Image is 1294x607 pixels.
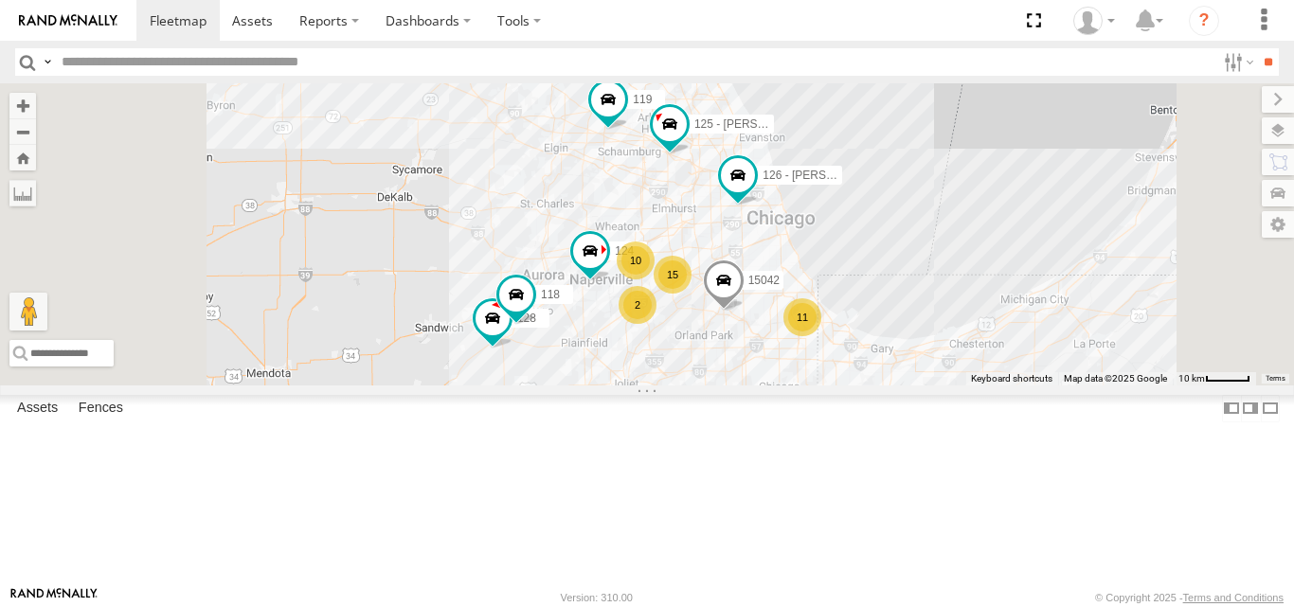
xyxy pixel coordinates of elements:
div: 10 [617,241,655,279]
label: Search Filter Options [1216,48,1257,76]
span: 124 [615,244,634,258]
label: Fences [69,396,133,422]
span: 15042 [748,275,780,288]
span: 10 km [1178,373,1205,384]
div: Version: 310.00 [561,592,633,603]
a: Visit our Website [10,588,98,607]
button: Drag Pegman onto the map to open Street View [9,293,47,330]
div: © Copyright 2025 - [1095,592,1284,603]
label: Assets [8,396,67,422]
label: Measure [9,180,36,206]
a: Terms and Conditions [1183,592,1284,603]
span: 126 - [PERSON_NAME] [763,170,885,183]
span: 118 [541,289,560,302]
img: rand-logo.svg [19,14,117,27]
div: 15 [654,256,692,294]
i: ? [1189,6,1219,36]
button: Zoom in [9,93,36,118]
a: Terms (opens in new tab) [1266,374,1285,382]
span: 125 - [PERSON_NAME] [694,117,817,131]
label: Dock Summary Table to the Right [1241,395,1260,422]
button: Zoom Home [9,145,36,170]
button: Zoom out [9,118,36,145]
label: Hide Summary Table [1261,395,1280,422]
label: Search Query [40,48,55,76]
span: Map data ©2025 Google [1064,373,1167,384]
button: Keyboard shortcuts [971,372,1052,385]
label: Map Settings [1262,211,1294,238]
button: Map Scale: 10 km per 44 pixels [1173,372,1256,385]
div: 11 [783,298,821,336]
div: Ed Pruneda [1067,7,1122,35]
span: 119 [633,93,652,106]
div: 2 [619,286,656,324]
label: Dock Summary Table to the Left [1222,395,1241,422]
